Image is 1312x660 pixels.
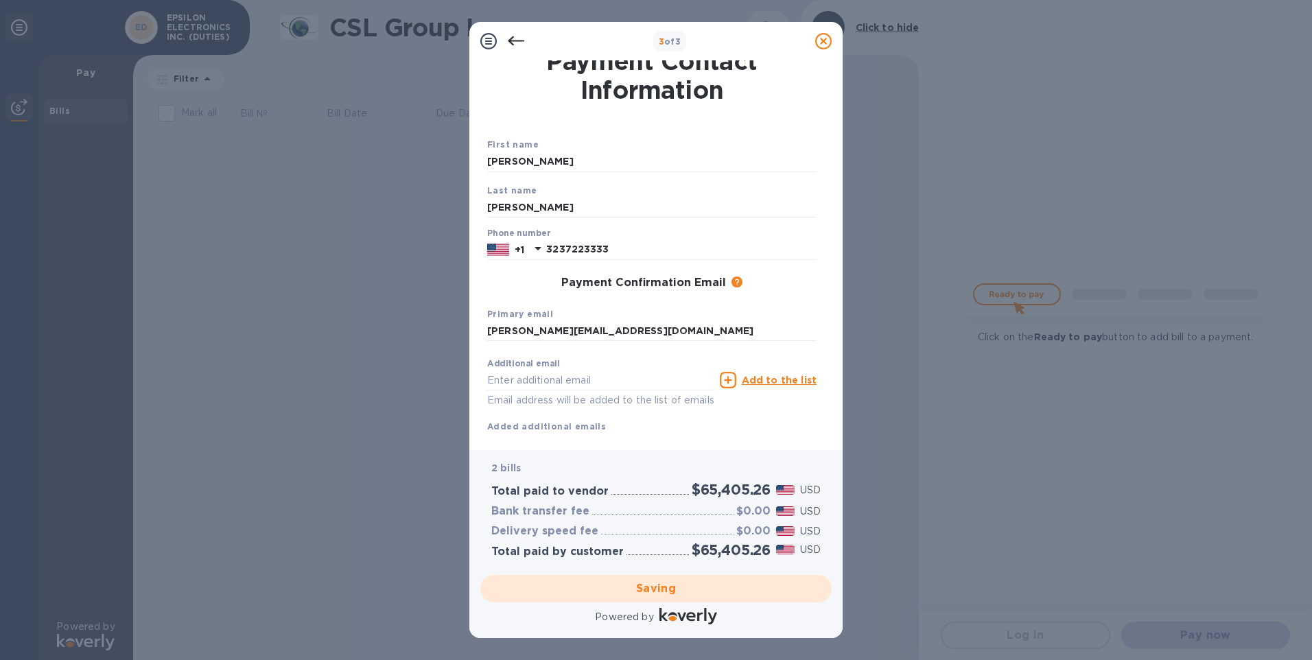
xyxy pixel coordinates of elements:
h1: Payment Contact Information [487,47,817,104]
p: USD [800,483,821,497]
b: First name [487,139,539,150]
h3: $0.00 [736,505,771,518]
p: +1 [515,243,524,257]
p: Powered by [595,610,653,624]
h3: Total paid by customer [491,545,624,558]
img: Logo [659,608,717,624]
img: USD [776,506,795,516]
b: 2 bills [491,462,521,473]
h3: Payment Confirmation Email [561,276,726,290]
h2: $65,405.26 [692,541,771,558]
h2: $65,405.26 [692,481,771,498]
img: US [487,242,509,257]
b: Last name [487,185,537,196]
input: Enter your primary name [487,321,817,342]
b: Added additional emails [487,421,606,432]
input: Enter your last name [487,197,817,217]
p: USD [800,524,821,539]
p: USD [800,504,821,519]
p: USD [800,543,821,557]
h3: Total paid to vendor [491,485,609,498]
img: USD [776,545,795,554]
input: Enter your phone number [546,239,817,260]
label: Phone number [487,230,550,238]
b: of 3 [659,36,681,47]
h3: $0.00 [736,525,771,538]
img: USD [776,526,795,536]
b: Primary email [487,309,553,319]
u: Add to the list [742,375,817,386]
h3: Bank transfer fee [491,505,589,518]
p: Email address will be added to the list of emails [487,392,714,408]
img: USD [776,485,795,495]
input: Enter your first name [487,152,817,172]
label: Additional email [487,360,560,368]
span: 3 [659,36,664,47]
input: Enter additional email [487,370,714,390]
h3: Delivery speed fee [491,525,598,538]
